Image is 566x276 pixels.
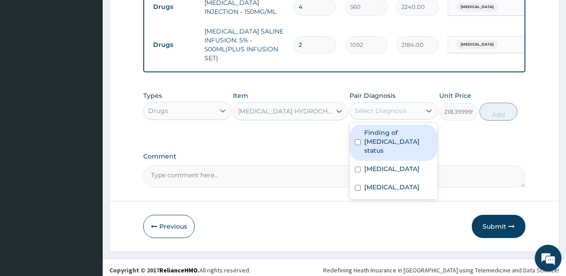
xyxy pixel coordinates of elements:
[456,40,498,49] span: [MEDICAL_DATA]
[350,91,395,100] label: Pair Diagnosis
[17,45,36,67] img: d_794563401_company_1708531726252_794563401
[439,91,471,100] label: Unit Price
[146,4,168,26] div: Minimize live chat window
[456,3,498,12] span: [MEDICAL_DATA]
[159,266,198,274] a: RelianceHMO
[148,106,168,115] div: Drugs
[238,107,332,116] div: [MEDICAL_DATA] HYDROCHLORIDE INJECTION - 600MG
[52,82,123,172] span: We're online!
[46,50,150,62] div: Chat with us now
[364,183,420,192] label: [MEDICAL_DATA]
[323,266,559,275] div: Redefining Heath Insurance in [GEOGRAPHIC_DATA] using Telemedicine and Data Science!
[233,91,248,100] label: Item
[143,92,162,100] label: Types
[149,37,200,53] td: Drugs
[472,215,525,238] button: Submit
[479,103,518,121] button: Add
[364,164,420,173] label: [MEDICAL_DATA]
[200,22,289,67] td: [MEDICAL_DATA] SALINE INFUSION: 5% - 500ML(PLUS INFUSION SET)
[354,106,407,115] div: Select Diagnosis
[143,215,195,238] button: Previous
[364,128,432,155] label: Finding of [MEDICAL_DATA] status
[4,182,170,213] textarea: Type your message and hit 'Enter'
[143,153,525,160] label: Comment
[109,266,200,274] strong: Copyright © 2017 .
